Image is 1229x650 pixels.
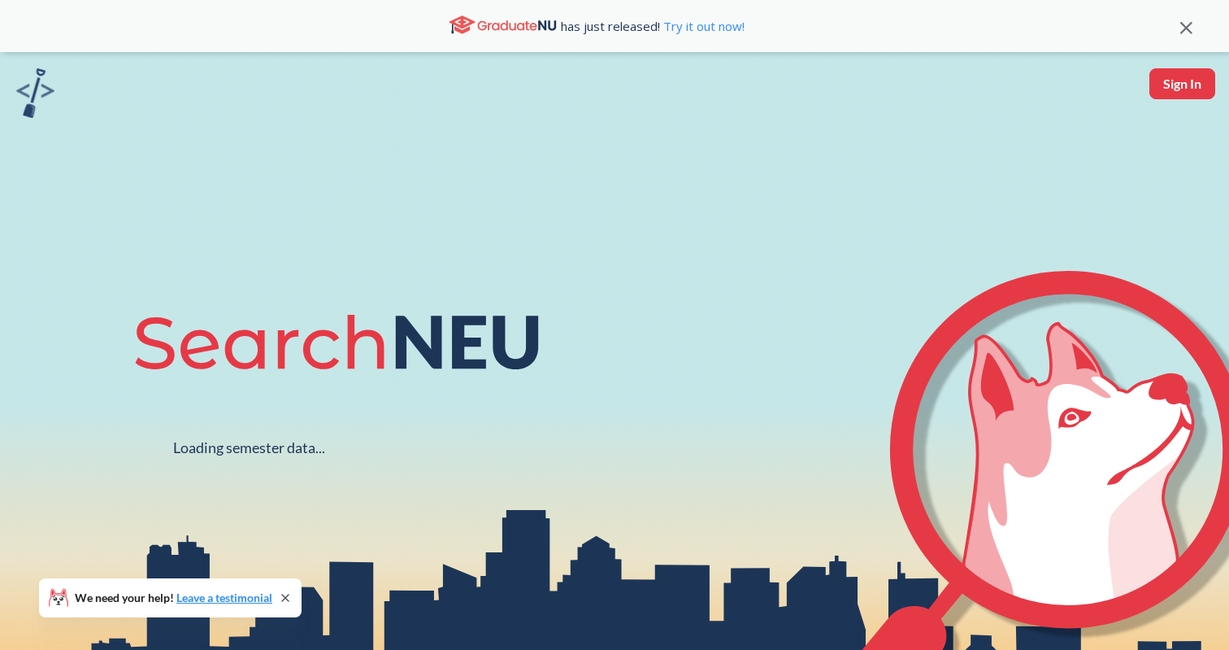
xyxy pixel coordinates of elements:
[660,18,745,34] a: Try it out now!
[16,68,54,123] a: sandbox logo
[1149,68,1215,99] button: Sign In
[75,592,272,604] span: We need your help!
[561,17,745,35] span: has just released!
[176,591,272,604] a: Leave a testimonial
[173,438,325,457] div: Loading semester data...
[16,68,54,118] img: sandbox logo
